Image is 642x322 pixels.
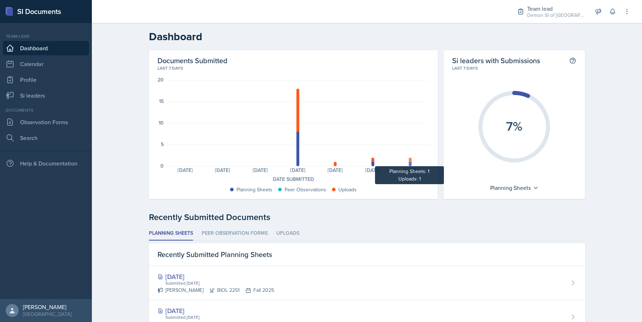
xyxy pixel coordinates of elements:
[158,65,429,71] div: Last 7 days
[159,120,164,125] div: 10
[167,168,204,173] div: [DATE]
[158,176,429,183] div: Date Submitted
[3,107,89,113] div: Documents
[279,168,317,173] div: [DATE]
[159,99,164,104] div: 15
[392,168,429,173] div: [DATE]
[3,57,89,71] a: Calendar
[242,168,279,173] div: [DATE]
[158,56,429,65] h2: Documents Submitted
[317,168,354,173] div: [DATE]
[285,186,326,193] div: Peer Observations
[276,227,299,241] li: Uploads
[149,211,585,224] div: Recently Submitted Documents
[158,272,274,281] div: [DATE]
[158,306,278,316] div: [DATE]
[527,11,585,19] div: Demon SI of [GEOGRAPHIC_DATA] / Fall 2025
[3,73,89,87] a: Profile
[3,41,89,55] a: Dashboard
[165,314,278,321] div: Submitted [DATE]
[23,303,71,311] div: [PERSON_NAME]
[487,182,542,193] div: Planning Sheets
[165,280,274,286] div: Submitted [DATE]
[158,286,274,294] div: [PERSON_NAME] BIOL 2251 Fall 2025
[149,30,585,43] h2: Dashboard
[204,168,242,173] div: [DATE]
[3,131,89,145] a: Search
[3,115,89,129] a: Observation Forms
[452,65,577,71] div: Last 7 days
[338,186,357,193] div: Uploads
[149,227,193,241] li: Planning Sheets
[3,33,89,39] div: Team lead
[161,142,164,147] div: 5
[160,163,164,168] div: 0
[3,156,89,171] div: Help & Documentation
[236,186,272,193] div: Planning Sheets
[3,88,89,103] a: Si leaders
[527,4,585,13] div: Team lead
[149,243,585,266] div: Recently Submitted Planning Sheets
[506,117,522,135] text: 7%
[202,227,268,241] li: Peer Observation Forms
[158,77,164,82] div: 20
[452,56,540,65] h2: Si leaders with Submissions
[149,266,585,300] a: [DATE] Submitted [DATE] [PERSON_NAME]BIOL 2251Fall 2025
[23,311,71,318] div: [GEOGRAPHIC_DATA]
[354,168,392,173] div: [DATE]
